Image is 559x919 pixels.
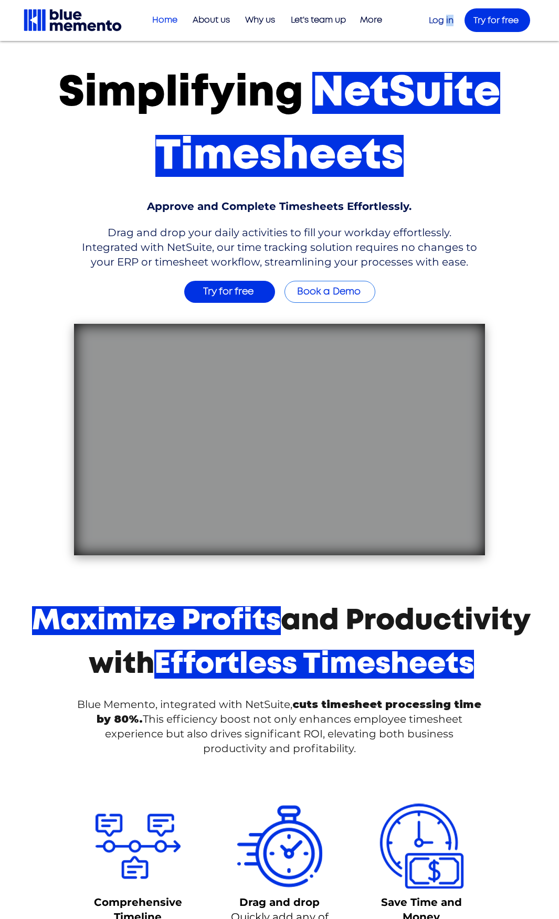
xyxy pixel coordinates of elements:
span: Effortless Timesheets [154,650,474,679]
p: More [355,12,387,29]
span: Drag and drop your daily activities to fill your workday effortlessly. Integrated with NetSuite, ... [82,226,477,268]
img: clock.png [237,804,322,889]
span: and Productivity with [32,606,531,679]
img: timeline.png [96,804,181,889]
span: Blue Memento, integrated with NetSuite, [77,698,292,711]
img: time-is-money.png [379,804,464,889]
span: Try for free [203,287,254,297]
span: This efficiency boost not only enhances employee timesheet experience but also drives significant... [105,713,462,755]
p: Why us [240,12,280,29]
span: Try for free [473,16,519,25]
span: NetSuite Timesheets [155,72,501,177]
a: Try for free [184,281,275,303]
span: Drag and drop [239,896,320,909]
span: Maximize Profits [32,606,281,635]
span: Book a Demo [297,287,361,297]
p: Home [147,12,183,29]
span: Simplifying [58,72,303,114]
a: Log in [429,16,453,25]
a: Book a Demo [284,281,375,303]
p: About us [187,12,235,29]
img: Blue Memento black logo [23,8,123,33]
span: Approve and Complete Timesheets Effortlessly. [147,200,412,213]
a: Why us [235,12,280,29]
a: Let's team up [280,12,351,29]
a: Try for free [465,8,530,32]
nav: Site [143,12,387,29]
p: Let's team up [286,12,351,29]
a: Home [143,12,183,29]
a: About us [183,12,235,29]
